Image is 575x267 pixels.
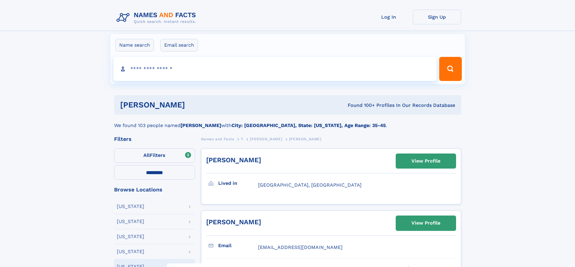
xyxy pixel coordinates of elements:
span: All [143,152,150,158]
div: View Profile [411,216,440,230]
span: T [241,137,243,141]
a: [PERSON_NAME] [206,218,261,226]
div: View Profile [411,154,440,168]
button: Search Button [439,57,462,81]
label: Email search [160,39,198,51]
span: [PERSON_NAME] [250,137,282,141]
label: Filters [114,148,195,163]
b: [PERSON_NAME] [180,123,221,128]
div: We found 103 people named with . [114,115,461,129]
a: View Profile [396,216,456,230]
label: Name search [115,39,154,51]
a: [PERSON_NAME] [250,135,282,143]
input: search input [113,57,437,81]
a: View Profile [396,154,456,168]
img: Logo Names and Facts [114,10,201,26]
h3: Lived in [218,178,258,188]
div: [US_STATE] [117,219,144,224]
div: [US_STATE] [117,234,144,239]
span: [PERSON_NAME] [289,137,321,141]
h3: Email [218,241,258,251]
div: Browse Locations [114,187,195,192]
div: Filters [114,136,195,142]
a: Log In [365,10,413,24]
div: [US_STATE] [117,204,144,209]
a: Names and Facts [201,135,234,143]
span: [GEOGRAPHIC_DATA], [GEOGRAPHIC_DATA] [258,182,362,188]
b: City: [GEOGRAPHIC_DATA], State: [US_STATE], Age Range: 35-45 [232,123,386,128]
h1: [PERSON_NAME] [120,101,267,109]
div: [US_STATE] [117,249,144,254]
a: [PERSON_NAME] [206,156,261,164]
a: Sign Up [413,10,461,24]
span: [EMAIL_ADDRESS][DOMAIN_NAME] [258,244,343,250]
div: Found 100+ Profiles In Our Records Database [266,102,455,109]
a: T [241,135,243,143]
